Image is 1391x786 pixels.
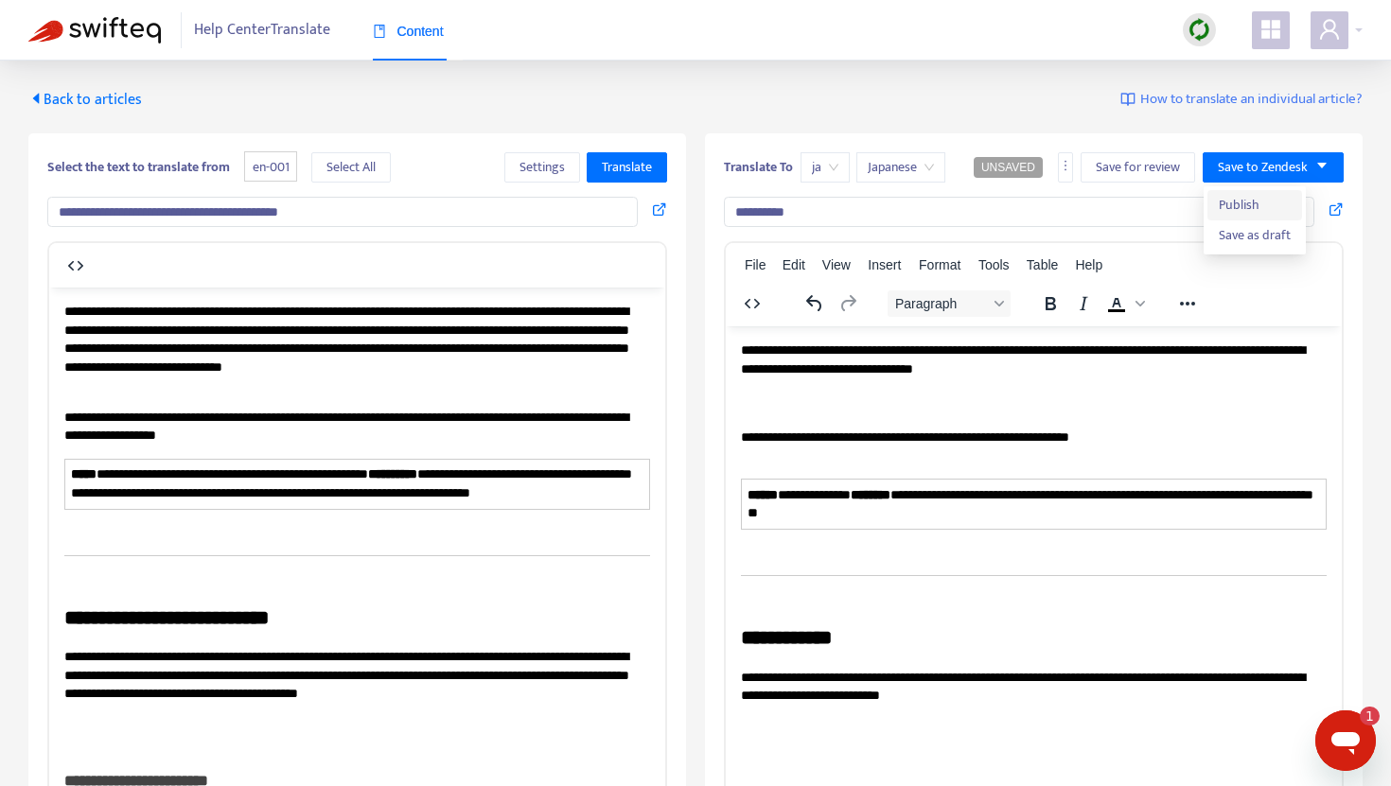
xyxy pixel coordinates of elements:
[783,257,805,272] span: Edit
[1120,89,1363,111] a: How to translate an individual article?
[1171,290,1204,317] button: Reveal or hide additional toolbar items
[1259,18,1282,41] span: appstore
[1120,92,1136,107] img: image-link
[1100,290,1148,317] div: Text color Black
[47,156,230,178] b: Select the text to translate from
[895,296,988,311] span: Paragraph
[28,87,142,113] span: Back to articles
[1027,257,1058,272] span: Table
[1315,159,1329,172] span: caret-down
[244,151,297,183] span: en-001
[1058,152,1073,183] button: more
[832,290,864,317] button: Redo
[978,257,1010,272] span: Tools
[504,152,580,183] button: Settings
[745,257,766,272] span: File
[868,257,901,272] span: Insert
[326,157,376,178] span: Select All
[1203,152,1344,183] button: Save to Zendeskcaret-down
[311,152,391,183] button: Select All
[724,156,793,178] b: Translate To
[812,153,838,182] span: ja
[868,153,934,182] span: Japanese
[1140,89,1363,111] span: How to translate an individual article?
[1218,157,1308,178] span: Save to Zendesk
[373,24,444,39] span: Content
[1188,18,1211,42] img: sync.dc5367851b00ba804db3.png
[919,257,960,272] span: Format
[602,157,652,178] span: Translate
[1067,290,1100,317] button: Italic
[822,257,851,272] span: View
[1075,257,1102,272] span: Help
[194,12,330,48] span: Help Center Translate
[587,152,667,183] button: Translate
[519,157,565,178] span: Settings
[888,290,1011,317] button: Block Paragraph
[28,91,44,106] span: caret-left
[1059,159,1072,172] span: more
[373,25,386,38] span: book
[1034,290,1066,317] button: Bold
[1219,195,1291,216] span: Publish
[981,161,1035,174] span: UNSAVED
[1081,152,1195,183] button: Save for review
[1096,157,1180,178] span: Save for review
[28,17,161,44] img: Swifteq
[1219,225,1291,246] span: Save as draft
[1342,707,1380,725] iframe: 未読メッセージ数
[799,290,831,317] button: Undo
[1318,18,1341,41] span: user
[1315,710,1376,771] iframe: メッセージングウィンドウの起動ボタン、1件の未読メッセージ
